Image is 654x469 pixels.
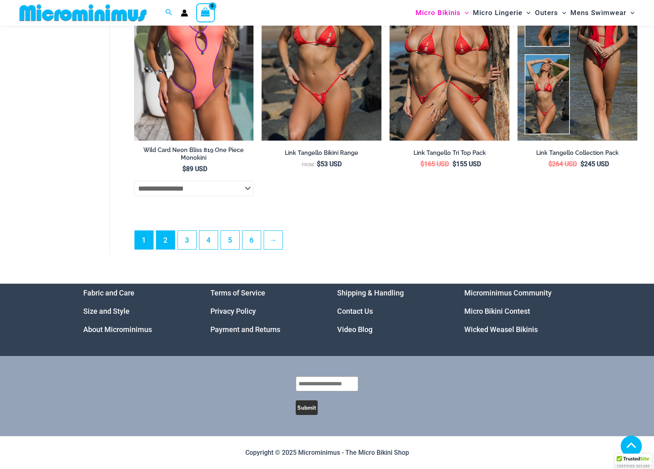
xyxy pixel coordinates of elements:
[181,9,188,17] a: Account icon link
[337,284,444,339] aside: Footer Widget 3
[626,2,635,23] span: Menu Toggle
[302,162,315,167] span: From:
[83,284,190,339] nav: Menu
[570,2,626,23] span: Mens Swimwear
[414,2,471,23] a: Micro BikinisMenu ToggleMenu Toggle
[337,284,444,339] nav: Menu
[83,325,152,334] a: About Microminimus
[135,231,153,249] span: Page 1
[156,231,175,249] a: Page 2
[221,231,239,249] a: Page 5
[264,231,282,249] a: →
[548,160,577,168] bdi: 264 USD
[337,307,373,315] a: Contact Us
[210,307,256,315] a: Privacy Policy
[464,284,571,339] aside: Footer Widget 4
[134,146,254,161] h2: Wild Card Neon Bliss 819 One Piece Monokini
[518,149,637,157] h2: Link Tangello Collection Pack
[473,2,522,23] span: Micro Lingerie
[518,149,637,160] a: Link Tangello Collection Pack
[390,149,509,160] a: Link Tangello Tri Top Pack
[461,2,469,23] span: Menu Toggle
[464,284,571,339] nav: Menu
[83,289,134,297] a: Fabric and Care
[533,2,568,23] a: OutersMenu ToggleMenu Toggle
[568,2,637,23] a: Mens SwimwearMenu ToggleMenu Toggle
[83,284,190,339] aside: Footer Widget 1
[262,149,381,160] a: Link Tangello Bikini Range
[390,149,509,157] h2: Link Tangello Tri Top Pack
[210,284,317,339] aside: Footer Widget 2
[548,160,552,168] span: $
[83,307,130,315] a: Size and Style
[416,2,461,23] span: Micro Bikinis
[210,289,265,297] a: Terms of Service
[580,160,609,168] bdi: 245 USD
[337,289,404,297] a: Shipping & Handling
[464,307,530,315] a: Micro Bikini Contest
[83,447,571,459] p: Copyright © 2025 Microminimus - The Micro Bikini Shop
[580,160,584,168] span: $
[522,2,531,23] span: Menu Toggle
[182,165,207,173] bdi: 89 USD
[199,231,218,249] a: Page 4
[262,149,381,157] h2: Link Tangello Bikini Range
[464,289,552,297] a: Microminimus Community
[615,454,652,469] div: TrustedSite Certified
[453,160,456,168] span: $
[317,160,342,168] bdi: 53 USD
[464,325,538,334] a: Wicked Weasel Bikinis
[134,146,254,165] a: Wild Card Neon Bliss 819 One Piece Monokini
[471,2,533,23] a: Micro LingerieMenu ToggleMenu Toggle
[296,400,318,415] button: Submit
[558,2,566,23] span: Menu Toggle
[196,3,215,22] a: View Shopping Cart, empty
[420,160,449,168] bdi: 165 USD
[412,1,638,24] nav: Site Navigation
[182,165,186,173] span: $
[165,8,173,18] a: Search icon link
[134,230,638,254] nav: Product Pagination
[210,325,280,334] a: Payment and Returns
[535,2,558,23] span: Outers
[178,231,196,249] a: Page 3
[420,160,424,168] span: $
[16,4,150,22] img: MM SHOP LOGO FLAT
[243,231,261,249] a: Page 6
[453,160,481,168] bdi: 155 USD
[317,160,321,168] span: $
[210,284,317,339] nav: Menu
[337,325,372,334] a: Video Blog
